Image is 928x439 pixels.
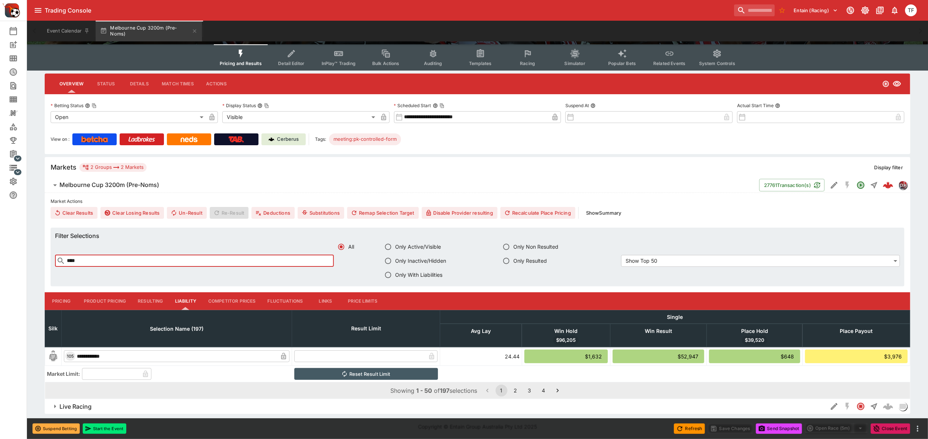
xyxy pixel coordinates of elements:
[854,400,867,413] button: Closed
[546,327,586,336] span: Win Hold
[59,181,159,189] h6: Melbourne Cup 3200m (Pre-Noms)
[51,111,206,123] div: Open
[898,402,907,411] div: liveracing
[9,163,30,172] div: Infrastructure
[709,350,800,363] div: $648
[433,103,438,108] button: Scheduled StartCopy To Clipboard
[9,150,30,159] div: Management
[347,207,419,219] button: Remap Selection Target
[565,61,585,66] span: Simulator
[637,327,680,336] span: Win Result
[699,61,735,66] span: System Controls
[882,80,890,88] svg: Open
[856,402,865,411] svg: Closed
[9,54,30,63] div: Meetings
[51,163,76,171] h5: Markets
[394,102,431,109] p: Scheduled Start
[251,207,295,219] button: Deductions
[888,4,901,17] button: Notifications
[9,27,30,35] div: Event Calendar
[621,255,900,267] div: Show Top 50
[315,133,326,145] label: Tags:
[391,386,477,395] p: Showing of selections
[500,207,575,219] button: Recalculate Place Pricing
[756,423,802,434] button: Send Snapshot
[893,79,901,88] svg: Visible
[83,423,126,434] button: Start the Event
[613,350,704,363] div: $52,947
[440,310,910,324] th: Single
[92,103,97,108] button: Copy To Clipboard
[871,423,910,434] button: Close Event
[9,122,30,131] div: Categories
[89,75,123,93] button: Status
[322,61,356,66] span: InPlay™ Trading
[395,243,441,251] span: Only Active/Visible
[590,103,596,108] button: Suspend At
[439,103,445,108] button: Copy To Clipboard
[262,292,309,310] button: Fluctuations
[463,327,499,336] span: Avg Lay
[220,61,262,66] span: Pricing and Results
[9,136,30,145] div: Tournaments
[883,180,893,190] img: logo-cerberus--red.svg
[653,61,685,66] span: Related Events
[202,292,262,310] button: Competitor Prices
[883,180,893,190] div: af7f3dfb-9973-417c-ae0a-b7ebad53c5ba
[469,61,492,66] span: Templates
[214,44,741,71] div: Event type filters
[54,75,89,93] button: Overview
[790,4,842,16] button: Select Tenant
[742,337,767,344] span: $39,520
[123,75,156,93] button: Details
[524,385,535,397] button: Go to page 3
[342,292,383,310] button: Price Limits
[734,4,775,16] input: search
[520,61,535,66] span: Racing
[309,292,342,310] button: Links
[2,1,20,19] img: PriceKinetics Logo
[898,181,907,190] div: pricekinetics
[828,178,841,192] button: Edit Detail
[513,257,547,265] span: Only Resulted
[395,257,446,265] span: Only Inactive/Hidden
[65,354,75,359] span: 105
[737,102,774,109] p: Actual Start Time
[45,310,62,347] th: Silk
[899,181,907,189] img: pricekinetics
[9,68,30,76] div: Futures
[870,161,907,173] button: Display filter
[674,423,705,434] button: Refresh
[759,179,825,191] button: 27761Transaction(s)
[167,207,206,219] button: Un-Result
[553,337,579,344] span: $96,205
[524,350,608,363] div: $1,632
[372,61,400,66] span: Bulk Actions
[565,102,589,109] p: Suspend At
[881,178,896,193] a: af7f3dfb-9973-417c-ae0a-b7ebad53c5ba
[9,95,30,104] div: Template Search
[169,292,202,310] button: Liability
[78,292,132,310] button: Product Pricing
[222,102,256,109] p: Display Status
[132,292,169,310] button: Resulting
[31,4,45,17] button: open drawer
[156,75,200,93] button: Match Times
[277,136,299,143] p: Cerberus
[278,61,304,66] span: Detail Editor
[442,353,519,360] div: 24.44
[440,387,450,394] b: 197
[51,207,97,219] button: Clear Results
[9,177,30,186] div: System Settings
[844,4,857,17] button: Connected to PK
[903,2,919,18] button: Tom Flynn
[867,400,881,413] button: Straight
[45,7,731,14] div: Trading Console
[608,61,636,66] span: Popular Bets
[229,136,244,142] img: TabNZ
[9,40,30,49] div: New Event
[496,385,507,397] button: page 1
[32,423,80,434] button: Suspend Betting
[805,423,868,433] div: split button
[329,133,401,145] div: Betting Target: cerberus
